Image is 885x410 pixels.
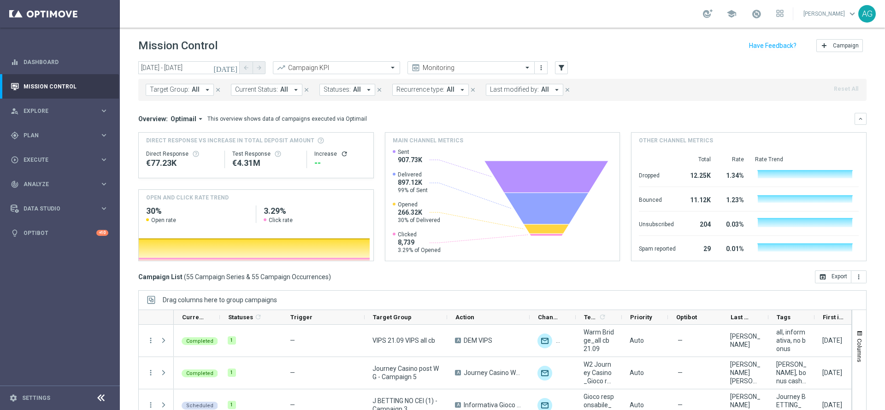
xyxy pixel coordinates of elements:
[393,136,463,145] h4: Main channel metrics
[639,136,713,145] h4: Other channel metrics
[464,369,522,377] span: Journey Casino W2 Informativa
[11,107,100,115] div: Explore
[290,401,295,409] span: —
[100,106,108,115] i: keyboard_arrow_right
[392,84,469,96] button: Recurrence type: All arrow_drop_down
[816,39,863,52] button: add Campaign
[455,402,461,408] span: A
[100,204,108,213] i: keyboard_arrow_right
[490,86,539,94] span: Last modified by:
[584,328,614,353] span: Warm Bridge_all cb 21.09
[196,115,205,123] i: arrow_drop_down
[755,156,859,163] div: Rate Trend
[398,208,440,217] span: 266.32K
[240,61,253,74] button: arrow_back
[146,136,314,145] span: Direct Response VS Increase In Total Deposit Amount
[398,246,441,254] span: 3.29% of Opened
[24,182,100,187] span: Analyze
[24,50,108,74] a: Dashboard
[564,87,571,93] i: close
[537,62,546,73] button: more_vert
[10,107,109,115] button: person_search Explore keyboard_arrow_right
[555,61,568,74] button: filter_alt
[11,156,100,164] div: Execute
[687,216,711,231] div: 204
[10,59,109,66] button: equalizer Dashboard
[676,314,697,321] span: Optibot
[398,217,440,224] span: 30% of Delivered
[687,167,711,182] div: 12.25K
[10,83,109,90] button: Mission Control
[139,357,174,389] div: Press SPACE to select this row.
[228,314,253,321] span: Statuses
[398,178,428,187] span: 897.12K
[396,86,444,94] span: Recurrence type:
[214,85,222,95] button: close
[563,85,572,95] button: close
[228,369,236,377] div: 1
[802,7,858,21] a: [PERSON_NAME]keyboard_arrow_down
[687,240,711,255] div: 29
[100,155,108,164] i: keyboard_arrow_right
[10,181,109,188] button: track_changes Analyze keyboard_arrow_right
[820,42,828,49] i: add
[24,206,100,211] span: Data Studio
[553,86,561,94] i: arrow_drop_down
[146,150,217,158] div: Direct Response
[303,87,310,93] i: close
[24,133,100,138] span: Plan
[212,61,240,75] button: [DATE]
[228,401,236,409] div: 1
[722,216,744,231] div: 0.03%
[851,270,867,283] button: more_vert
[96,230,108,236] div: +10
[182,401,218,410] colored-tag: Scheduled
[22,395,50,401] a: Settings
[11,180,19,188] i: track_changes
[292,86,300,94] i: arrow_drop_down
[100,180,108,188] i: keyboard_arrow_right
[235,86,278,94] span: Current Status:
[150,86,189,94] span: Target Group:
[9,394,18,402] i: settings
[192,86,200,94] span: All
[10,132,109,139] button: gps_fixed Plan keyboard_arrow_right
[597,312,606,322] span: Calculate column
[184,273,186,281] span: (
[537,366,552,381] img: Optimail
[470,87,476,93] i: close
[541,86,549,94] span: All
[10,205,109,212] button: Data Studio keyboard_arrow_right
[537,334,552,348] img: Optimail
[819,273,826,281] i: open_in_browser
[815,270,851,283] button: open_in_browser Export
[855,273,862,281] i: more_vert
[163,296,277,304] span: Drag columns here to group campaigns
[398,187,428,194] span: 99% of Sent
[599,313,606,321] i: refresh
[486,84,563,96] button: Last modified by: All arrow_drop_down
[146,84,214,96] button: Target Group: All arrow_drop_down
[833,42,859,49] span: Campaign
[537,64,545,71] i: more_vert
[146,193,229,202] h4: OPEN AND CLICK RATE TREND
[147,401,155,409] button: more_vert
[722,240,744,255] div: 0.01%
[10,229,109,237] button: lightbulb Optibot +10
[822,369,842,377] div: 21 Sep 2025, Sunday
[147,336,155,345] i: more_vert
[138,273,331,281] h3: Campaign List
[207,115,367,123] div: This overview shows data of campaigns executed via Optimail
[823,314,845,321] span: First in Range
[411,63,420,72] i: preview
[147,369,155,377] i: more_vert
[639,192,676,206] div: Bounced
[138,39,218,53] h1: Mission Control
[630,401,644,409] span: Auto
